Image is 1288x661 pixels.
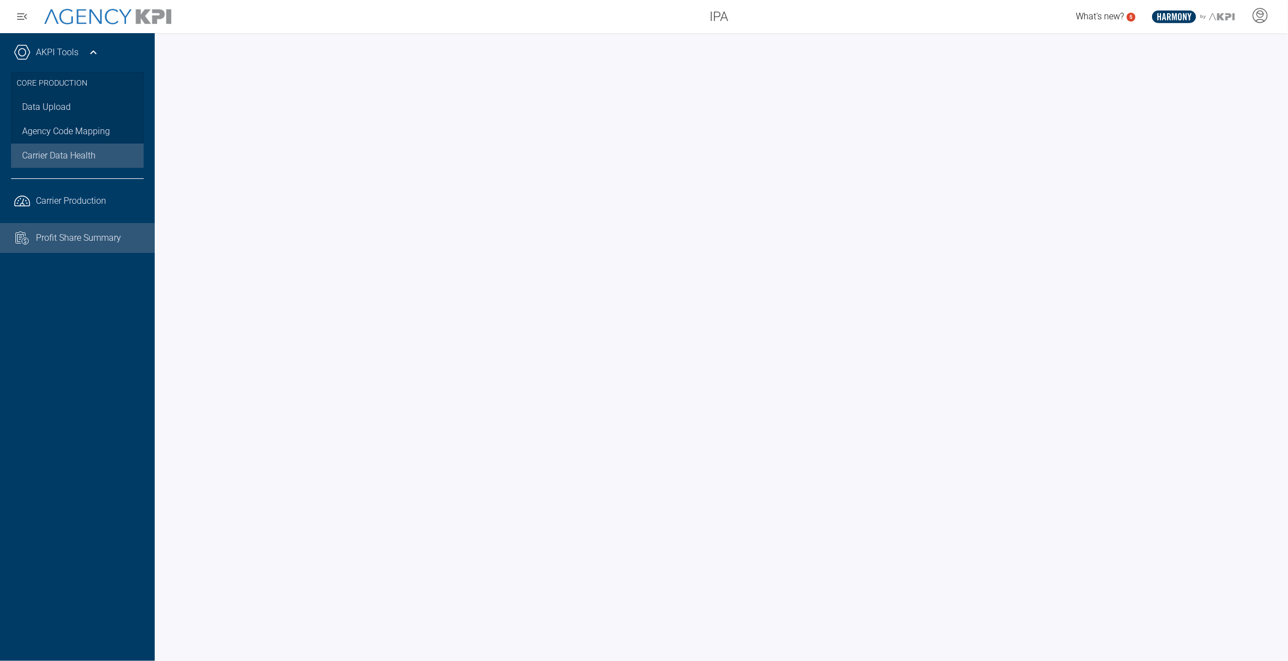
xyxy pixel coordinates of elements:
[11,144,144,168] a: Carrier Data Health
[1129,14,1133,20] text: 5
[22,149,96,162] span: Carrier Data Health
[44,9,171,25] img: AgencyKPI
[36,231,121,245] span: Profit Share Summary
[36,46,78,59] a: AKPI Tools
[36,194,106,208] span: Carrier Production
[1127,13,1135,22] a: 5
[11,95,144,119] a: Data Upload
[17,72,138,95] h3: Core Production
[709,7,728,27] span: IPA
[11,119,144,144] a: Agency Code Mapping
[1076,11,1124,22] span: What's new?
